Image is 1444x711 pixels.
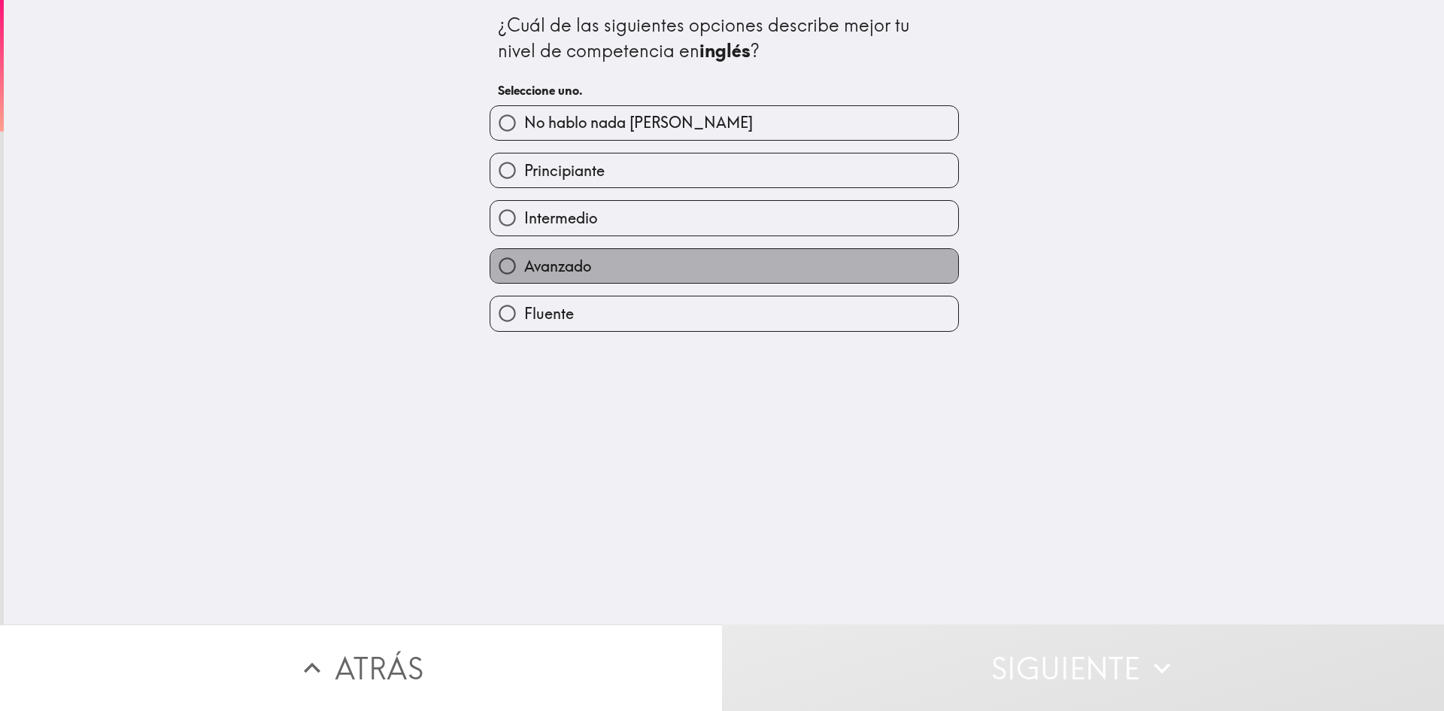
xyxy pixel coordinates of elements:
[722,624,1444,711] button: Siguiente
[524,112,753,133] span: No hablo nada [PERSON_NAME]
[490,106,958,140] button: No hablo nada [PERSON_NAME]
[498,82,951,99] h6: Seleccione uno.
[524,256,591,277] span: Avanzado
[490,153,958,187] button: Principiante
[699,39,751,62] b: inglés
[524,303,574,324] span: Fluente
[524,208,597,229] span: Intermedio
[490,296,958,330] button: Fluente
[498,13,951,63] div: ¿Cuál de las siguientes opciones describe mejor tu nivel de competencia en ?
[490,201,958,235] button: Intermedio
[524,160,605,181] span: Principiante
[490,249,958,283] button: Avanzado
